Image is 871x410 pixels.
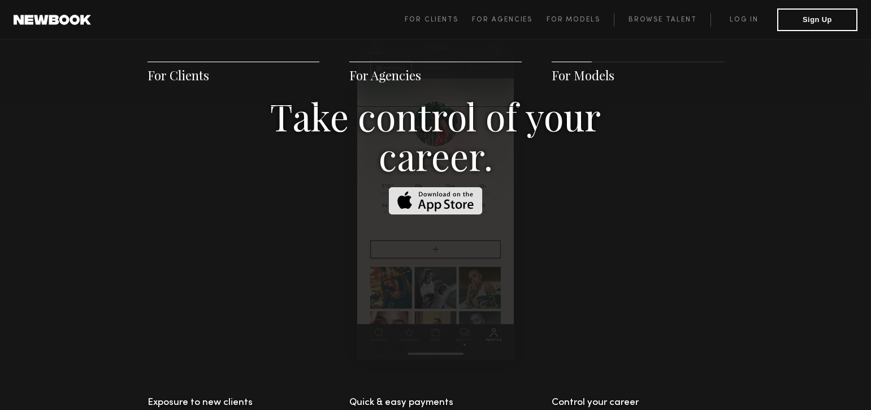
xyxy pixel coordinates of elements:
[777,8,857,31] button: Sign Up
[614,13,710,27] a: Browse Talent
[472,13,546,27] a: For Agencies
[405,13,472,27] a: For Clients
[552,67,614,84] a: For Models
[148,67,209,84] a: For Clients
[405,16,458,23] span: For Clients
[349,67,421,84] a: For Agencies
[389,187,483,215] img: Download on the App Store
[547,13,614,27] a: For Models
[547,16,600,23] span: For Models
[710,13,777,27] a: Log in
[472,16,532,23] span: For Agencies
[241,96,631,175] h3: Take control of your career.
